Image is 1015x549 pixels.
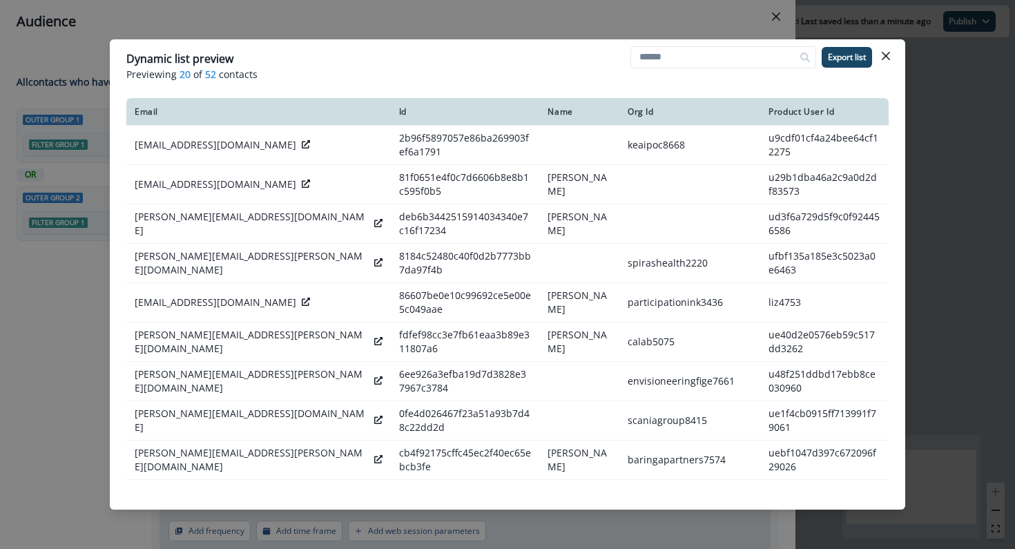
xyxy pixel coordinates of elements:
td: 8184c52480c40f0d2b7773bb7da97f4b [391,244,540,283]
td: ud3f6a729d5f9c0f924456586 [760,204,889,244]
span: 20 [180,67,191,81]
td: 81f0651e4f0c7d6606b8e8b1c595f0b5 [391,165,540,204]
p: Export list [828,52,866,62]
td: liz4753 [760,283,889,322]
div: Org Id [628,106,752,117]
td: 0fe4d026467f23a51a93b7d48c22dd2d [391,401,540,441]
p: [EMAIL_ADDRESS][DOMAIN_NAME] [135,138,296,152]
p: [PERSON_NAME][EMAIL_ADDRESS][PERSON_NAME][DOMAIN_NAME] [135,328,369,356]
td: u29b1dba46a2c9a0d2df83573 [760,165,889,204]
p: Dynamic list preview [126,50,233,67]
p: Previewing of contacts [126,67,889,81]
td: [PERSON_NAME] [539,204,619,244]
td: fdfef98cc3e7fb61eaa3b89e311807a6 [391,322,540,362]
td: baringapartners7574 [619,441,760,480]
p: [PERSON_NAME][EMAIL_ADDRESS][PERSON_NAME][DOMAIN_NAME] [135,446,369,474]
td: [PERSON_NAME] [539,283,619,322]
td: [PERSON_NAME] [539,165,619,204]
td: 2b96f5897057e86ba269903fef6a1791 [391,126,540,165]
td: ue40d2e0576eb59c517dd3262 [760,322,889,362]
td: ufbf135a185e3c5023a0e6463 [760,244,889,283]
p: [PERSON_NAME][EMAIL_ADDRESS][DOMAIN_NAME] [135,407,369,434]
p: [PERSON_NAME][EMAIL_ADDRESS][DOMAIN_NAME] [135,210,369,238]
p: [PERSON_NAME][EMAIL_ADDRESS][PERSON_NAME][DOMAIN_NAME] [135,367,369,395]
div: Name [548,106,611,117]
td: uebf1047d397c672096f29026 [760,441,889,480]
p: [EMAIL_ADDRESS][DOMAIN_NAME] [135,296,296,309]
td: u48f251ddbd17ebb8ce030960 [760,362,889,401]
td: 109400390dc088aeb7450a0f8c197ae6 [391,480,540,519]
td: deb6b3442515914034340e7c16f17234 [391,204,540,244]
td: 86607be0e10c99692ce5e00e5c049aae [391,283,540,322]
div: Email [135,106,383,117]
button: Export list [822,47,872,68]
div: Product User Id [768,106,880,117]
td: scaniagroup8415 [619,401,760,441]
button: Close [875,45,897,67]
p: [EMAIL_ADDRESS][DOMAIN_NAME] [135,177,296,191]
td: keaipoc8668 [619,126,760,165]
td: participationink3436 [619,283,760,322]
td: envisioneeringfige7661 [619,362,760,401]
td: ue1f4cb0915ff713991f79061 [760,401,889,441]
span: 52 [205,67,216,81]
td: calab5075 [619,322,760,362]
td: u9cdf01cf4a24bee64cf12275 [760,126,889,165]
td: 6ee926a3efba19d7d3828e37967c3784 [391,362,540,401]
p: [PERSON_NAME][EMAIL_ADDRESS][PERSON_NAME][DOMAIN_NAME] [135,249,369,277]
td: cb4f92175cffc45ec2f40ec65ebcb3fe [391,441,540,480]
td: [PERSON_NAME] [539,441,619,480]
td: [PERSON_NAME] [539,322,619,362]
div: Id [399,106,532,117]
td: spirashealth2220 [619,244,760,283]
